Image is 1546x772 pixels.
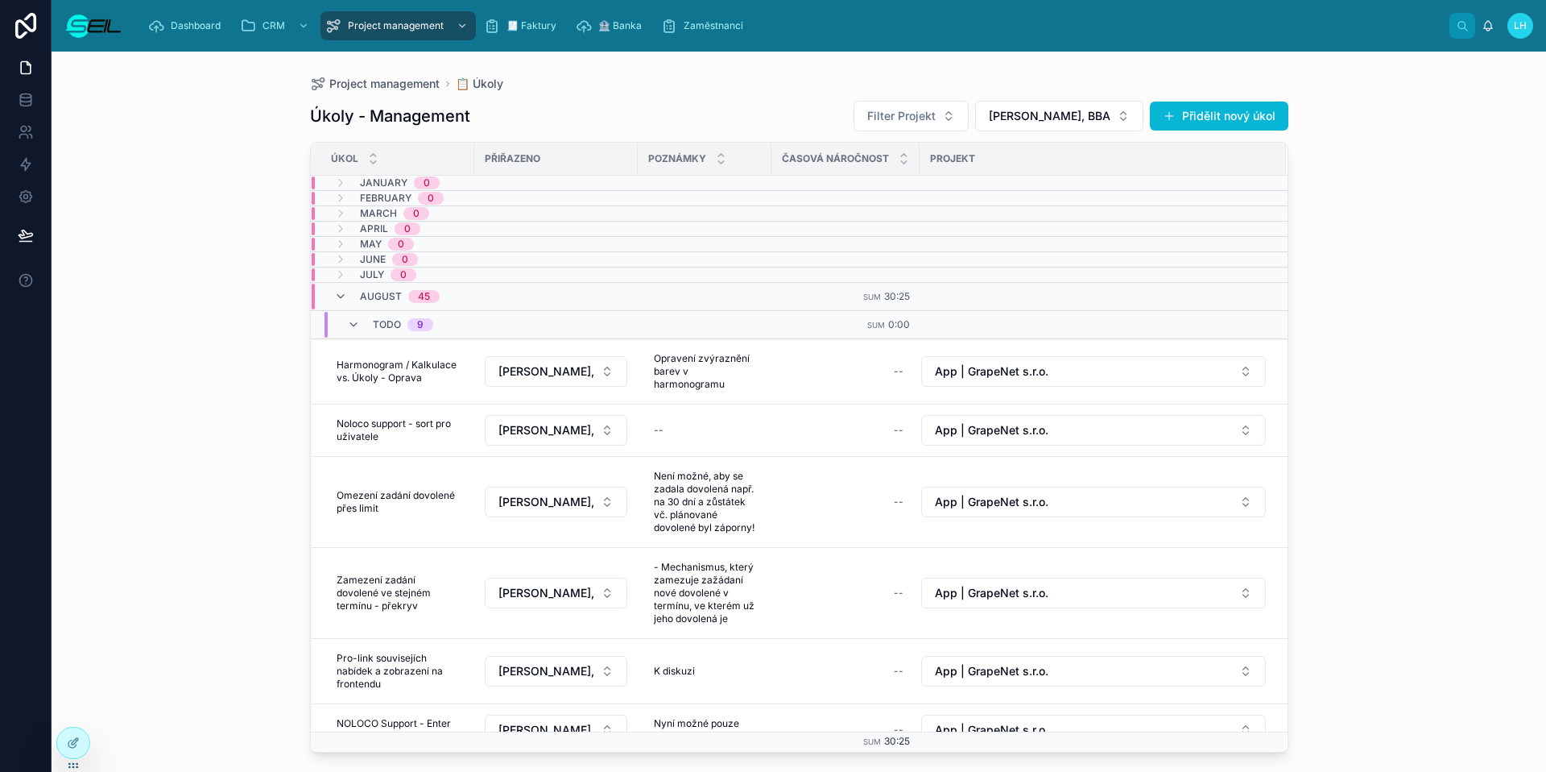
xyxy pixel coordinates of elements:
[360,176,407,189] span: January
[647,658,762,684] a: K diskuzi
[337,417,458,443] span: Noloco support - sort pro uživatele
[647,463,762,541] a: Není možné, aby se zadala dovolená např. na 30 dní a zůstátek vč. plánované dovolené byl záporny!
[413,207,420,220] div: 0
[417,318,424,331] div: 9
[989,108,1110,124] span: [PERSON_NAME], BBA
[398,238,404,251] div: 0
[894,365,903,378] div: --
[479,11,568,40] a: 🧾 Faktury
[781,489,910,515] a: --
[654,717,755,743] span: Nyní možné pouze zadání s fajfkou
[143,11,232,40] a: Dashboard
[647,711,762,749] a: Nyní možné pouze zadání s fajfkou
[360,222,388,235] span: April
[320,11,476,40] a: Project management
[428,192,434,205] div: 0
[598,19,642,32] span: 🏦 Banka
[920,714,1267,746] a: Select Button
[360,253,386,266] span: June
[360,207,397,220] span: March
[484,486,628,518] a: Select Button
[485,656,627,687] button: Select Button
[921,487,1266,517] button: Select Button
[360,290,402,303] span: August
[484,355,628,388] a: Select Button
[506,19,556,32] span: 🧾 Faktury
[485,578,627,608] button: Select Button
[884,735,910,747] span: 30:25
[920,577,1267,609] a: Select Button
[498,494,594,510] span: [PERSON_NAME], BBA
[330,567,465,619] a: Zamezení zadání dovolené ve stejném termínu - překryv
[782,152,889,165] span: Časová náročnost
[330,711,465,749] a: NOLOCO Support - Enter potvrzení u data
[337,717,458,743] span: NOLOCO Support - Enter potvrzení u data
[484,577,628,609] a: Select Button
[854,101,969,131] button: Select Button
[935,585,1048,601] span: App | GrapeNet s.r.o.
[485,152,540,165] span: Přiřazeno
[888,318,910,330] span: 0:00
[654,665,695,678] span: K diskuzi
[498,663,594,679] span: [PERSON_NAME], BBA
[781,717,910,743] a: --
[647,417,762,443] a: --
[485,415,627,446] button: Select Button
[921,415,1266,446] button: Select Button
[684,19,743,32] span: Zaměstnanci
[921,656,1266,687] button: Select Button
[654,470,755,534] span: Není možné, aby se zadala dovolená např. na 30 dní a zůstátek vč. plánované dovolené byl záporny!
[404,222,411,235] div: 0
[360,192,411,205] span: February
[329,76,440,92] span: Project management
[360,238,382,251] span: May
[781,658,910,684] a: --
[867,321,885,330] small: Sum
[647,554,762,632] a: - Mechanismus, který zamezuje zažádaní nové dovolené v termínu, ve kterém už jeho dovolená je
[867,108,936,124] span: Filter Projekt
[402,253,408,266] div: 0
[654,424,663,437] div: --
[235,11,317,40] a: CRM
[484,714,628,746] a: Select Button
[1514,19,1527,32] span: LH
[331,152,358,165] span: Úkol
[921,715,1266,745] button: Select Button
[498,722,594,738] span: [PERSON_NAME], BBA
[373,318,401,331] span: Todo
[348,19,444,32] span: Project management
[571,11,653,40] a: 🏦 Banka
[920,655,1267,687] a: Select Button
[975,101,1143,131] button: Select Button
[894,587,903,600] div: --
[262,19,285,32] span: CRM
[781,417,910,443] a: --
[921,356,1266,387] button: Select Button
[310,76,440,92] a: Project management
[935,663,1048,679] span: App | GrapeNet s.r.o.
[894,424,903,437] div: --
[930,152,975,165] span: Projekt
[484,655,628,687] a: Select Button
[485,356,627,387] button: Select Button
[894,724,903,737] div: --
[135,8,1449,44] div: scrollable content
[484,414,628,446] a: Select Button
[935,494,1048,510] span: App | GrapeNet s.r.o.
[921,578,1266,608] button: Select Button
[654,561,755,625] span: - Mechanismus, který zamezuje zažádaní nové dovolené v termínu, ve kterém už jeho dovolená je
[654,352,755,391] span: Opravení zvýraznění barev v harmonogramu
[485,487,627,517] button: Select Button
[456,76,503,92] a: 📋 Úkoly
[498,585,594,601] span: [PERSON_NAME], BBA
[884,290,910,302] span: 30:25
[935,422,1048,438] span: App | GrapeNet s.r.o.
[330,411,465,450] a: Noloco support - sort pro uživatele
[935,363,1048,380] span: App | GrapeNet s.r.o.
[920,355,1267,388] a: Select Button
[1150,102,1288,131] button: Přidělit nový úkol
[360,268,384,281] span: July
[337,489,458,515] span: Omezení zadání dovolené přes limit
[920,414,1267,446] a: Select Button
